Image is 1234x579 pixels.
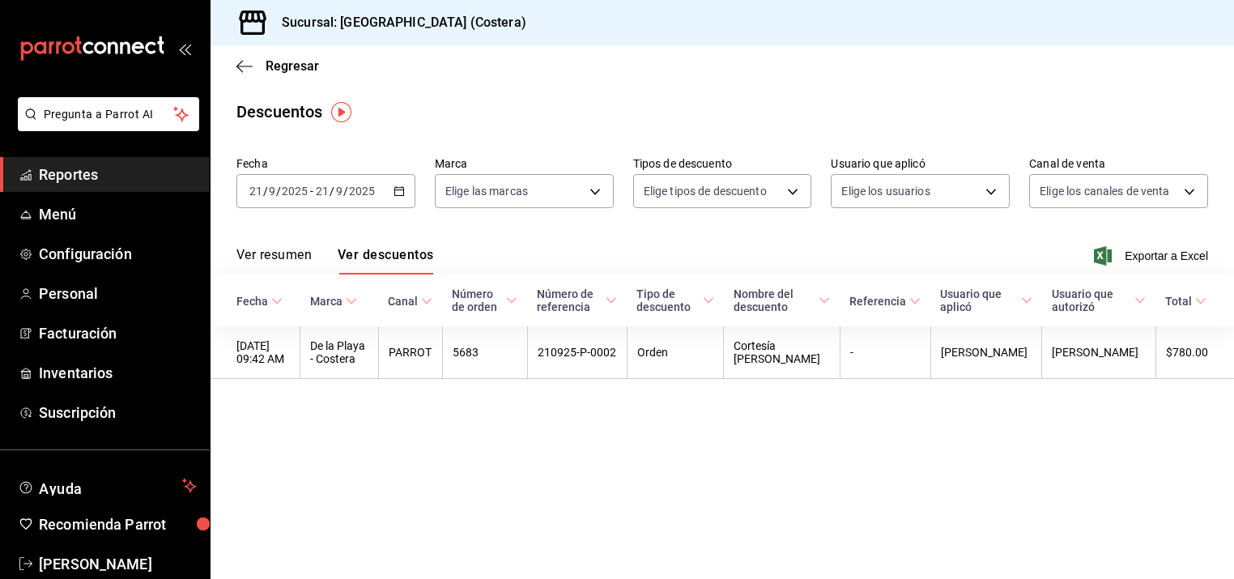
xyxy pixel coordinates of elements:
[940,287,1032,313] span: Usuario que aplicó
[388,295,432,308] span: Canal
[236,295,283,308] span: Fecha
[18,97,199,131] button: Pregunta a Parrot AI
[527,326,627,379] th: 210925-P-0002
[537,287,617,313] span: Número de referencia
[263,185,268,198] span: /
[1040,183,1169,199] span: Elige los canales de venta
[348,185,376,198] input: ----
[310,185,313,198] span: -
[236,247,312,275] button: Ver resumen
[849,295,921,308] span: Referencia
[1042,326,1156,379] th: [PERSON_NAME]
[269,13,526,32] h3: Sucursal: [GEOGRAPHIC_DATA] (Costera)
[636,287,714,313] span: Tipo de descuento
[310,295,357,308] span: Marca
[249,185,263,198] input: --
[39,476,176,496] span: Ayuda
[300,326,378,379] th: De la Playa - Costera
[1029,158,1208,169] label: Canal de venta
[178,42,191,55] button: open_drawer_menu
[236,158,415,169] label: Fecha
[442,326,527,379] th: 5683
[39,553,197,575] span: [PERSON_NAME]
[831,158,1010,169] label: Usuario que aplicó
[39,513,197,535] span: Recomienda Parrot
[1052,287,1147,313] span: Usuario que autorizó
[1165,295,1206,308] span: Total
[39,362,197,384] span: Inventarios
[627,326,724,379] th: Orden
[633,158,812,169] label: Tipos de descuento
[211,326,300,379] th: [DATE] 09:42 AM
[39,203,197,225] span: Menú
[11,117,199,134] a: Pregunta a Parrot AI
[236,58,319,74] button: Regresar
[445,183,528,199] span: Elige las marcas
[281,185,308,198] input: ----
[724,326,840,379] th: Cortesía [PERSON_NAME]
[44,106,174,123] span: Pregunta a Parrot AI
[236,100,322,124] div: Descuentos
[266,58,319,74] span: Regresar
[452,287,517,313] span: Número de orden
[276,185,281,198] span: /
[338,247,433,275] button: Ver descuentos
[39,322,197,344] span: Facturación
[39,164,197,185] span: Reportes
[39,402,197,424] span: Suscripción
[39,283,197,304] span: Personal
[840,326,930,379] th: -
[841,183,930,199] span: Elige los usuarios
[315,185,330,198] input: --
[1155,326,1234,379] th: $780.00
[435,158,614,169] label: Marca
[1097,246,1208,266] button: Exportar a Excel
[378,326,442,379] th: PARROT
[930,326,1042,379] th: [PERSON_NAME]
[335,185,343,198] input: --
[644,183,767,199] span: Elige tipos de descuento
[734,287,830,313] span: Nombre del descuento
[268,185,276,198] input: --
[331,102,351,122] img: Tooltip marker
[330,185,334,198] span: /
[236,247,433,275] div: navigation tabs
[343,185,348,198] span: /
[39,243,197,265] span: Configuración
